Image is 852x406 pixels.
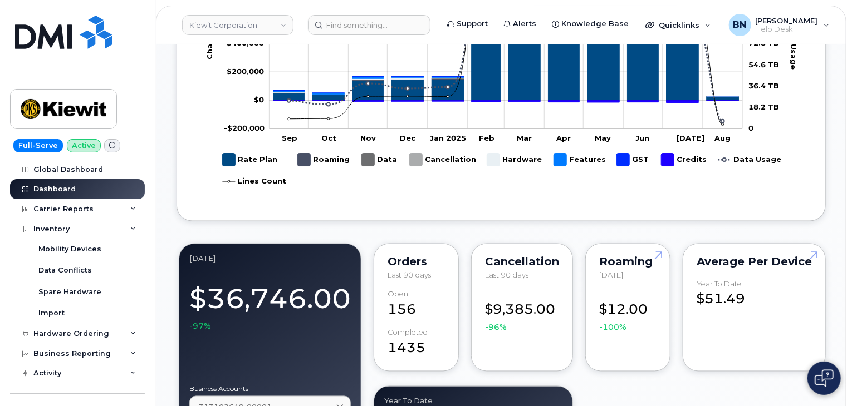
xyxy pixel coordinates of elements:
div: Cancellation [485,258,559,266]
g: Roaming [297,149,350,171]
div: $9,385.00 [485,290,559,333]
tspan: $0 [254,96,264,105]
div: completed [388,329,428,337]
tspan: $400,000 [227,39,264,48]
span: Help Desk [756,25,818,34]
div: August 2025 [189,254,351,263]
tspan: Jan 2025 [429,134,466,143]
div: 156 [388,290,445,319]
g: Lines Count [222,171,286,192]
g: $0 [227,39,264,48]
g: Hardware [487,149,542,171]
span: Quicklinks [659,21,699,29]
g: $0 [227,67,264,76]
tspan: Data Usage [789,22,798,70]
tspan: Nov [360,134,376,143]
span: -100% [599,322,626,333]
g: Data [361,149,398,171]
g: Credits [661,149,707,171]
div: 1435 [388,329,445,358]
div: Orders [388,258,445,266]
tspan: Oct [321,134,336,143]
tspan: 18.2 TB [748,103,779,112]
tspan: Aug [714,134,731,143]
span: BN [733,18,747,32]
label: Business Accounts [189,386,351,393]
g: $0 [224,124,265,133]
tspan: 36.4 TB [748,81,779,90]
span: Last 90 days [388,271,431,280]
g: Features [554,149,606,171]
div: $36,746.00 [189,277,351,333]
tspan: Mar [517,134,532,143]
a: Knowledge Base [544,13,636,35]
tspan: Apr [556,134,571,143]
span: -96% [485,322,507,333]
tspan: 72.8 TB [748,39,779,48]
div: $12.00 [599,290,657,333]
a: Alerts [496,13,544,35]
g: Legend [222,149,781,192]
tspan: Sep [282,134,297,143]
div: Quicklinks [638,14,719,36]
div: Year to Date [384,397,562,405]
tspan: Feb [479,134,494,143]
div: Roaming [599,258,657,266]
div: Average per Device [697,258,812,266]
span: Knowledge Base [561,18,629,29]
tspan: Dec [400,134,416,143]
tspan: Jun [635,134,649,143]
tspan: [DATE] [677,134,704,143]
a: Kiewit Corporation [182,15,293,35]
span: Last 90 days [485,271,528,280]
tspan: 54.6 TB [748,60,779,69]
g: GST [616,149,650,171]
tspan: Charges [204,26,213,60]
a: Support [439,13,496,35]
span: Alerts [513,18,536,29]
tspan: $200,000 [227,67,264,76]
tspan: -$200,000 [224,124,265,133]
span: Support [457,18,488,29]
input: Find something... [308,15,430,35]
g: Cancellation [409,149,476,171]
span: [DATE] [599,271,623,280]
div: Year to Date [697,280,742,289]
tspan: May [595,134,611,143]
div: $51.49 [697,280,812,309]
span: [PERSON_NAME] [756,16,818,25]
span: -97% [189,321,211,332]
tspan: 0 [748,124,753,133]
div: Open [388,290,408,299]
g: Data Usage [718,149,781,171]
g: Rate Plan [222,149,277,171]
div: Brandon Niehaus [721,14,838,36]
img: Open chat [815,369,834,387]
